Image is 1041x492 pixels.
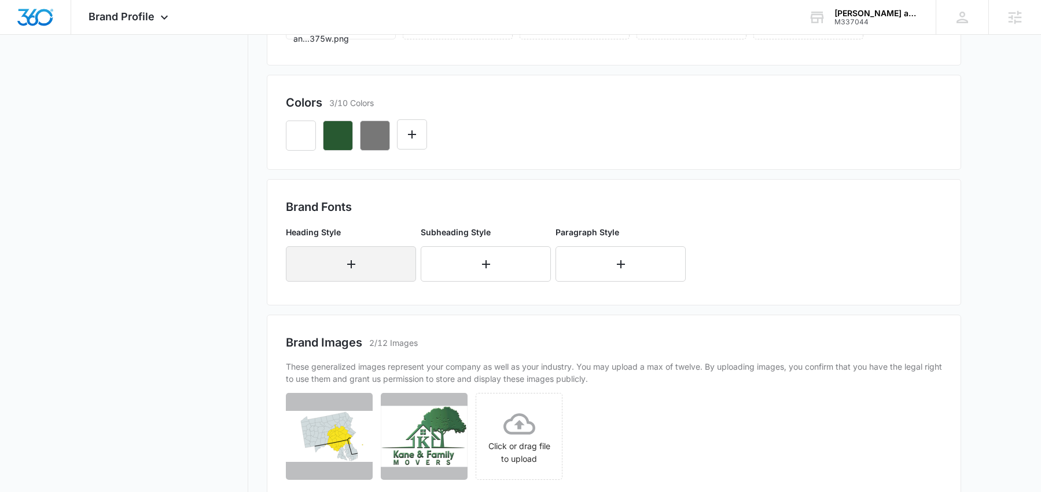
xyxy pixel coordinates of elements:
h2: Brand Fonts [286,198,942,216]
p: Paragraph Style [556,226,686,238]
div: account id [834,18,919,26]
img: User uploaded image [286,411,373,462]
p: 3/10 Colors [329,97,374,109]
img: User uploaded image [381,406,468,467]
p: These generalized images represent your company as well as your industry. You may upload a max of... [286,360,942,385]
div: Click or drag file to upload [476,408,562,465]
span: Brand Profile [89,10,155,23]
p: Heading Style [286,226,416,238]
button: Edit Color [397,119,427,150]
div: account name [834,9,919,18]
p: Subheading Style [421,226,551,238]
p: 2/12 Images [369,337,418,349]
span: Click or drag file to upload [476,393,562,479]
h2: Brand Images [286,334,362,351]
h2: Colors [286,94,322,111]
